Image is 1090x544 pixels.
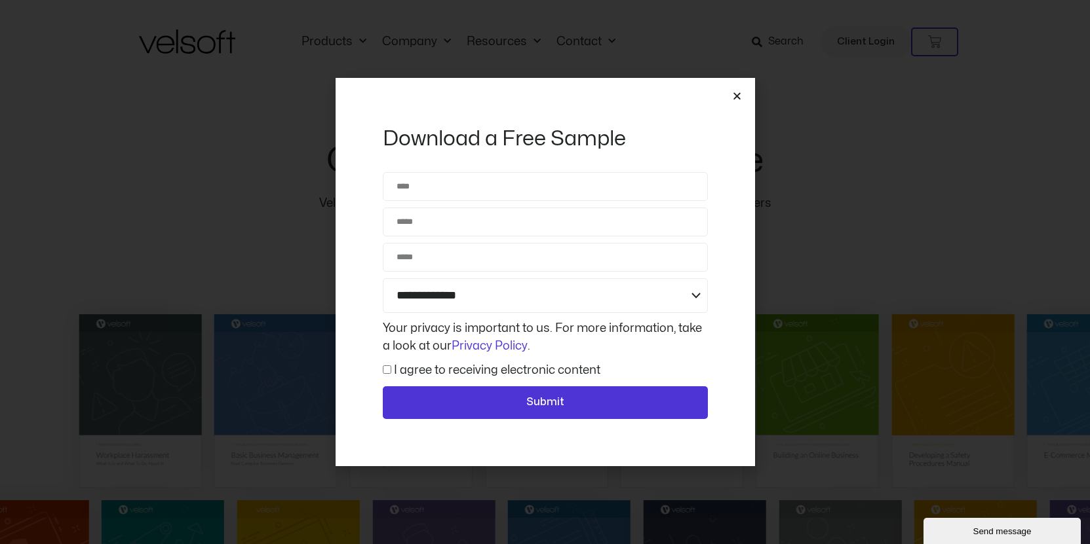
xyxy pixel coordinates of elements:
span: Submit [526,394,564,411]
a: Privacy Policy [452,340,528,352]
label: I agree to receiving electronic content [394,365,600,376]
div: Your privacy is important to us. For more information, take a look at our . [380,319,711,355]
h2: Download a Free Sample [383,125,708,153]
button: Submit [383,386,708,419]
a: Close [732,91,742,101]
iframe: chat widget [924,515,1083,544]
